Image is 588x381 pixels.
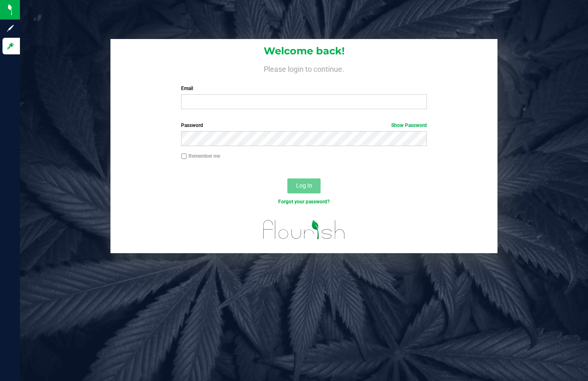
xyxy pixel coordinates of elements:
[181,154,187,159] input: Remember me
[391,122,427,128] a: Show Password
[181,152,220,160] label: Remember me
[181,122,203,128] span: Password
[110,63,497,73] h4: Please login to continue.
[110,46,497,56] h1: Welcome back!
[287,178,321,193] button: Log In
[181,85,426,92] label: Email
[278,199,330,205] a: Forgot your password?
[6,24,15,32] inline-svg: Sign up
[296,182,312,189] span: Log In
[6,42,15,50] inline-svg: Log in
[256,214,353,245] img: flourish_logo.svg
